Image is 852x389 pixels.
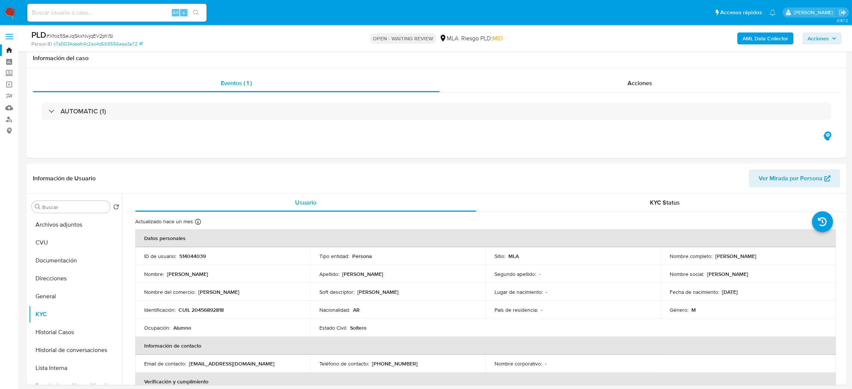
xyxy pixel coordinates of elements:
a: Notificaciones [769,9,776,16]
button: Archivos adjuntos [29,216,122,234]
span: Usuario [295,198,316,207]
span: MID [492,34,503,43]
p: Nombre : [144,271,164,277]
p: Nombre corporativo : [495,360,542,367]
button: Direcciones [29,270,122,287]
button: AML Data Collector [737,32,793,44]
span: Alt [173,9,179,16]
span: Acciones [628,79,652,87]
p: [PERSON_NAME] [357,289,399,295]
p: Estado Civil : [319,324,347,331]
p: [PERSON_NAME] [342,271,383,277]
p: País de residencia : [495,306,538,313]
input: Buscar [42,204,107,211]
span: s [183,9,185,16]
span: Ver Mirada por Persona [759,169,822,187]
button: Lista Interna [29,359,122,377]
th: Información de contacto [135,337,836,355]
h3: AUTOMATIC (1) [61,107,106,115]
p: CUIL 20456892818 [179,306,224,313]
button: Historial Casos [29,323,122,341]
button: Buscar [35,204,41,210]
p: [DATE] [722,289,738,295]
p: Alumno [173,324,191,331]
p: [PHONE_NUMBER] [372,360,418,367]
button: Documentación [29,252,122,270]
button: Ver Mirada por Persona [749,169,840,187]
p: M [691,306,696,313]
p: Tipo entidad : [319,253,349,259]
span: # Xfoz5SeJqSkxNvjqEV2pYiSi [46,32,113,40]
p: - [546,289,547,295]
p: - [539,271,540,277]
button: Historial de conversaciones [29,341,122,359]
span: Acciones [808,32,829,44]
p: Nombre social : [670,271,704,277]
p: abril.medzovich@mercadolibre.com [794,9,836,16]
p: Sitio : [495,253,505,259]
button: search-icon [188,7,204,18]
b: AML Data Collector [743,32,788,44]
a: Salir [839,9,846,16]
p: OPEN - WAITING REVIEW [370,33,436,44]
b: PLD [31,29,46,41]
p: Ocupación : [144,324,170,331]
p: Lugar de nacimiento : [495,289,543,295]
p: Segundo apellido : [495,271,536,277]
span: KYC Status [650,198,680,207]
p: Email de contacto : [144,360,186,367]
input: Buscar usuario o caso... [27,8,207,18]
button: Acciones [802,32,842,44]
p: ID de usuario : [144,253,176,259]
div: AUTOMATIC (1) [42,103,831,120]
button: CVU [29,234,122,252]
p: Teléfono de contacto : [319,360,369,367]
a: c7a0034deefc4c2ec4d669556eaa3a72 [53,41,143,47]
button: KYC [29,305,122,323]
p: [EMAIL_ADDRESS][DOMAIN_NAME] [189,360,275,367]
p: Identificación : [144,306,176,313]
p: Persona [352,253,372,259]
p: [PERSON_NAME] [167,271,208,277]
p: 514044039 [179,253,206,259]
div: MLA [439,34,458,43]
b: Person ID [31,41,52,47]
span: Accesos rápidos [720,9,762,16]
p: Nombre completo : [670,253,712,259]
span: Eventos ( 1 ) [221,79,252,87]
button: Volver al orden por defecto [113,204,119,212]
button: General [29,287,122,305]
span: Riesgo PLD: [461,34,503,43]
th: Datos personales [135,229,836,247]
p: Soltero [350,324,366,331]
p: - [541,306,542,313]
h1: Información del caso [33,55,840,62]
p: Soft descriptor : [319,289,354,295]
p: [PERSON_NAME] [715,253,756,259]
p: Nombre del comercio : [144,289,195,295]
p: [PERSON_NAME] [707,271,748,277]
p: Actualizado hace un mes [135,218,193,225]
p: Apellido : [319,271,339,277]
p: Fecha de nacimiento : [670,289,719,295]
p: Nacionalidad : [319,306,350,313]
p: MLA [508,253,519,259]
p: Género : [670,306,688,313]
h1: Información de Usuario [33,175,96,182]
p: - [545,360,546,367]
p: [PERSON_NAME] [198,289,239,295]
p: AR [353,306,360,313]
